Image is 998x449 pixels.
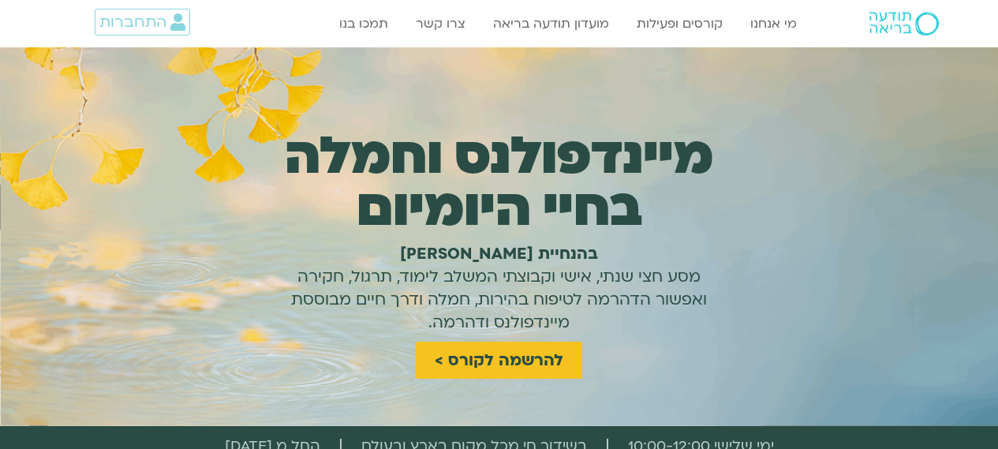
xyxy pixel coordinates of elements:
a: מועדון תודעה בריאה [485,9,617,39]
span: להרשמה לקורס > [435,351,563,369]
a: מי אנחנו [742,9,805,39]
b: בהנחיית [PERSON_NAME] [400,243,598,264]
a: להרשמה לקורס > [416,342,582,379]
h1: מסע חצי שנתי, אישי וקבוצתי המשלב לימוד, תרגול, חקירה ואפשור הדהרמה לטיפוח בהירות, חמלה ודרך חיים ... [278,242,720,334]
h1: מיינדפולנס וחמלה בחיי היומיום [262,130,736,234]
span: התחברות [99,13,166,31]
a: התחברות [95,9,190,36]
img: תודעה בריאה [869,12,939,36]
a: קורסים ופעילות [629,9,731,39]
a: תמכו בנו [331,9,396,39]
a: צרו קשר [408,9,473,39]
